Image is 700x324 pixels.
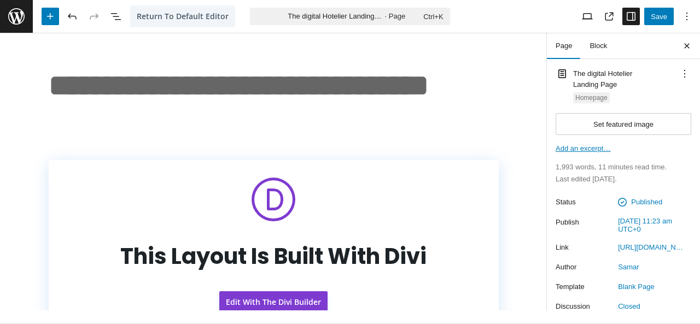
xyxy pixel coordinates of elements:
button: Change date: January 8, 2025 11:23 am UTC+0 [611,214,691,237]
span: [URL][DOMAIN_NAME] [618,243,685,251]
div: Publish [556,214,607,231]
button: Toggle block inserter [42,8,59,25]
button: Change discussion options [611,298,646,315]
button: The digital Hotelier Landing Page· PageCtrl+K [250,8,450,25]
span: 1,993 words, 11 minutes read time. [556,163,667,171]
h2: The digital Hotelier Landing Page [573,67,674,104]
button: Page [547,33,581,59]
a: View Page [600,8,618,25]
button: View [579,8,596,25]
h3: This Layout Is Built With Divi [66,243,481,269]
button: Close Settings [680,39,693,52]
button: Save [644,8,674,25]
span: Last edited [DATE]. [556,175,617,183]
div: Document tools [42,8,125,25]
div: Discussion [556,298,607,315]
button: Change author: Samar [611,258,645,276]
button: Change status: Published [611,193,669,211]
button: Undo [63,8,81,25]
button: Set featured image [556,113,691,135]
div: Status [556,193,607,211]
button: Block [581,33,616,59]
span: Homepage [573,92,610,103]
button: Options [678,8,696,25]
div: Editor settings [547,33,700,310]
div: Author [556,258,607,276]
button: Return To Default Editor [130,5,235,27]
button: Redo [85,8,103,25]
button: Change link: the-digital-hotelier-landing-page [611,239,691,256]
button: Add an excerpt… [556,144,610,152]
button: Template options [611,278,661,296]
span: The digital Hotelier Landing Page [288,11,382,21]
h1: Add title [49,68,499,140]
div: Template [556,278,607,296]
div: Link [556,239,607,256]
button: Edit With The Divi Builder [219,291,328,313]
span: · Page [383,11,406,21]
span: Ctrl+K [423,13,443,21]
button: Settings [622,8,640,25]
button: Actions [678,67,691,80]
button: Document Overview [107,8,125,25]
